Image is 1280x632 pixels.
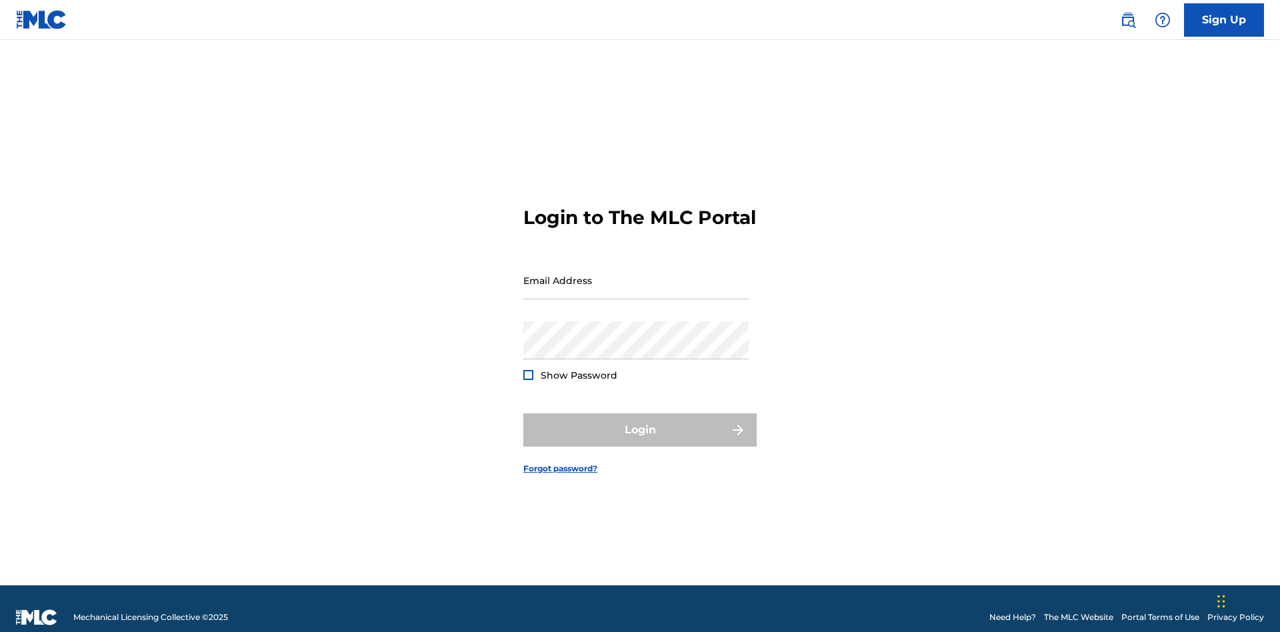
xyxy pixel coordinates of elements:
[541,369,617,381] span: Show Password
[16,609,57,625] img: logo
[523,206,756,229] h3: Login to The MLC Portal
[1120,12,1136,28] img: search
[16,10,67,29] img: MLC Logo
[1115,7,1141,33] a: Public Search
[523,463,597,475] a: Forgot password?
[1207,611,1264,623] a: Privacy Policy
[989,611,1036,623] a: Need Help?
[1217,581,1225,621] div: Drag
[1149,7,1176,33] div: Help
[1184,3,1264,37] a: Sign Up
[1121,611,1199,623] a: Portal Terms of Use
[73,611,228,623] span: Mechanical Licensing Collective © 2025
[1213,568,1280,632] iframe: Chat Widget
[1044,611,1113,623] a: The MLC Website
[1155,12,1171,28] img: help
